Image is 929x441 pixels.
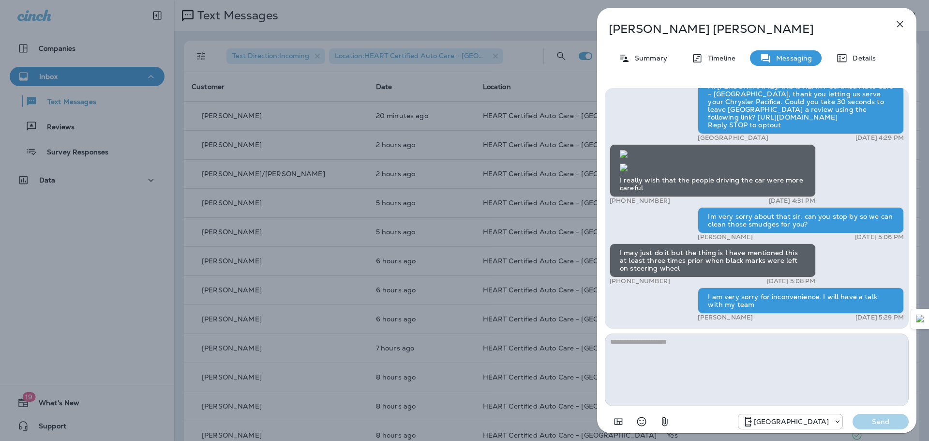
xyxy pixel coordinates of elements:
[754,418,829,426] p: [GEOGRAPHIC_DATA]
[698,233,753,241] p: [PERSON_NAME]
[620,150,628,158] img: twilio-download
[698,134,768,142] p: [GEOGRAPHIC_DATA]
[698,207,904,233] div: Im very sorry about that sir. can you stop by so we can clean those smudges for you?
[855,314,904,321] p: [DATE] 5:29 PM
[632,412,651,431] button: Select an emoji
[610,197,670,205] p: [PHONE_NUMBER]
[610,277,670,285] p: [PHONE_NUMBER]
[855,134,904,142] p: [DATE] 4:29 PM
[698,314,753,321] p: [PERSON_NAME]
[738,416,842,427] div: +1 (847) 262-3704
[698,288,904,314] div: I am very sorry for inconvenience. I will have a talk with my team
[767,277,816,285] p: [DATE] 5:08 PM
[609,412,628,431] button: Add in a premade template
[610,144,816,197] div: I really wish that the people driving the car were more careful
[916,315,925,323] img: Detect Auto
[609,22,873,36] p: [PERSON_NAME] [PERSON_NAME]
[855,233,904,241] p: [DATE] 5:06 PM
[848,54,876,62] p: Details
[698,77,904,134] div: Hi [PERSON_NAME], this is HEART Certified Auto Care - [GEOGRAPHIC_DATA], thank you letting us ser...
[610,243,816,277] div: I may just do it but the thing is I have mentioned this at least three times prior when black mar...
[620,164,628,171] img: twilio-download
[771,54,812,62] p: Messaging
[769,197,816,205] p: [DATE] 4:31 PM
[630,54,667,62] p: Summary
[703,54,735,62] p: Timeline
